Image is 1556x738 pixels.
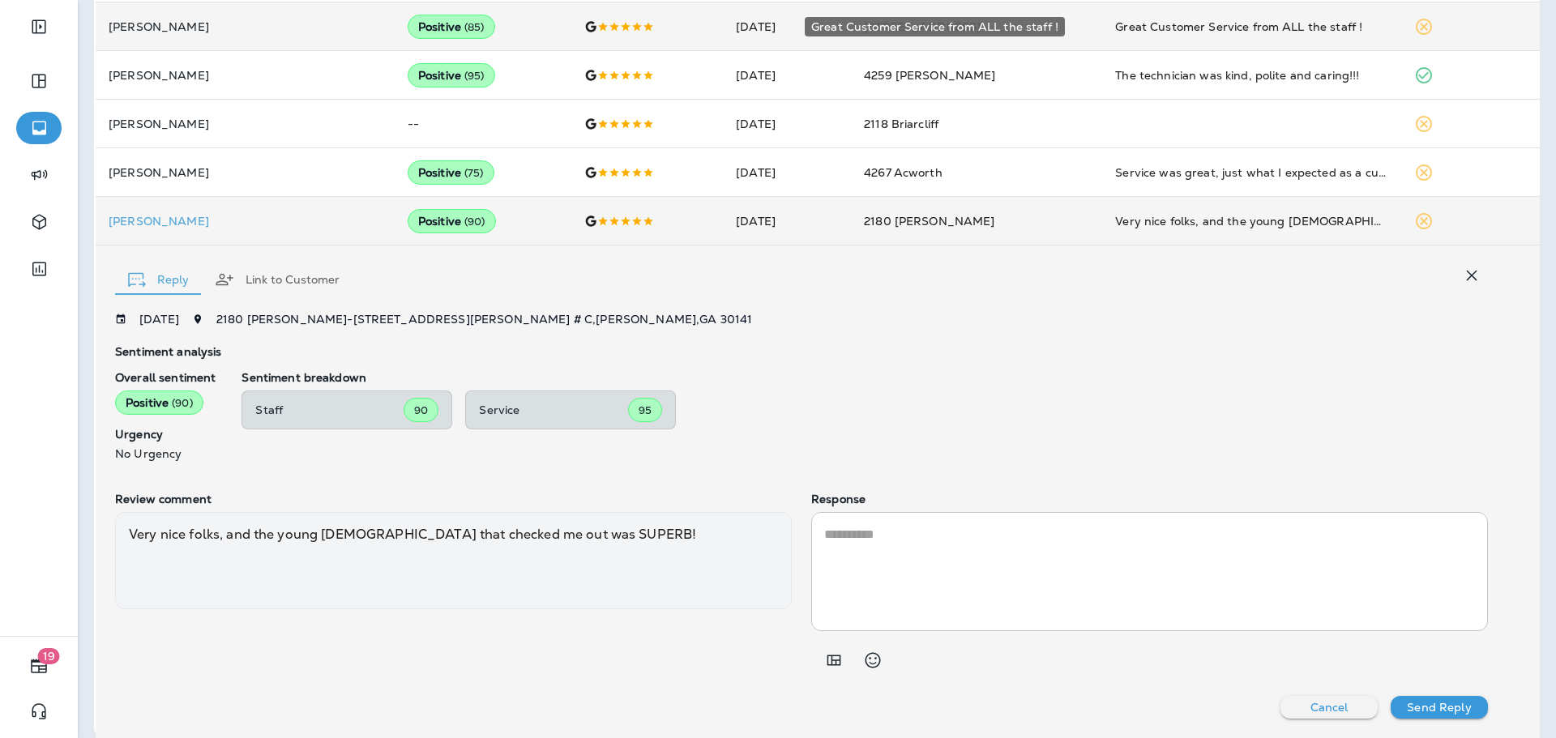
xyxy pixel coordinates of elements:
[1407,701,1471,714] p: Send Reply
[639,403,652,417] span: 95
[255,403,404,416] p: Staff
[464,20,485,34] span: ( 85 )
[414,403,428,417] span: 90
[115,493,792,506] p: Review comment
[115,447,216,460] p: No Urgency
[172,396,193,410] span: ( 90 )
[864,214,995,228] span: 2180 [PERSON_NAME]
[408,15,495,39] div: Positive
[395,100,572,148] td: --
[864,68,996,83] span: 4259 [PERSON_NAME]
[818,644,850,676] button: Add in a premade template
[242,371,1488,384] p: Sentiment breakdown
[723,100,851,148] td: [DATE]
[1115,67,1388,83] div: The technician was kind, polite and caring!!!
[464,215,485,228] span: ( 90 )
[115,512,792,609] div: Very nice folks, and the young [DEMOGRAPHIC_DATA] that checked me out was SUPERB!
[109,20,382,33] p: [PERSON_NAME]
[216,312,753,326] span: 2180 [PERSON_NAME] - [STREET_ADDRESS][PERSON_NAME] # C , [PERSON_NAME] , GA 30141
[109,69,382,82] p: [PERSON_NAME]
[16,11,62,43] button: Expand Sidebar
[115,345,1488,358] p: Sentiment analysis
[464,69,485,83] span: ( 95 )
[811,493,1488,506] p: Response
[38,648,60,664] span: 19
[857,644,889,676] button: Select an emoji
[864,165,943,180] span: 4267 Acworth
[115,428,216,441] p: Urgency
[1280,696,1378,719] button: Cancel
[115,371,216,384] p: Overall sentiment
[408,63,495,87] div: Positive
[1391,696,1488,719] button: Send Reply
[723,148,851,197] td: [DATE]
[805,17,1065,36] div: Great Customer Service from ALL the staff !
[479,403,628,416] p: Service
[109,166,382,179] p: [PERSON_NAME]
[1115,213,1388,229] div: Very nice folks, and the young lady that checked me out was SUPERB!
[115,250,202,309] button: Reply
[408,160,494,185] div: Positive
[1115,164,1388,181] div: Service was great, just what I expected as a customer. So just because the location I sure hope t...
[408,209,496,233] div: Positive
[1310,701,1349,714] p: Cancel
[139,313,179,326] p: [DATE]
[464,166,484,180] span: ( 75 )
[723,2,851,51] td: [DATE]
[723,197,851,245] td: [DATE]
[202,250,353,309] button: Link to Customer
[1115,19,1388,35] div: Great Customer Service from ALL the staff !
[109,215,382,228] p: [PERSON_NAME]
[864,117,938,131] span: 2118 Briarcliff
[16,650,62,682] button: 19
[109,215,382,228] div: Click to view Customer Drawer
[723,51,851,100] td: [DATE]
[115,390,203,415] div: Positive
[109,117,382,130] p: [PERSON_NAME]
